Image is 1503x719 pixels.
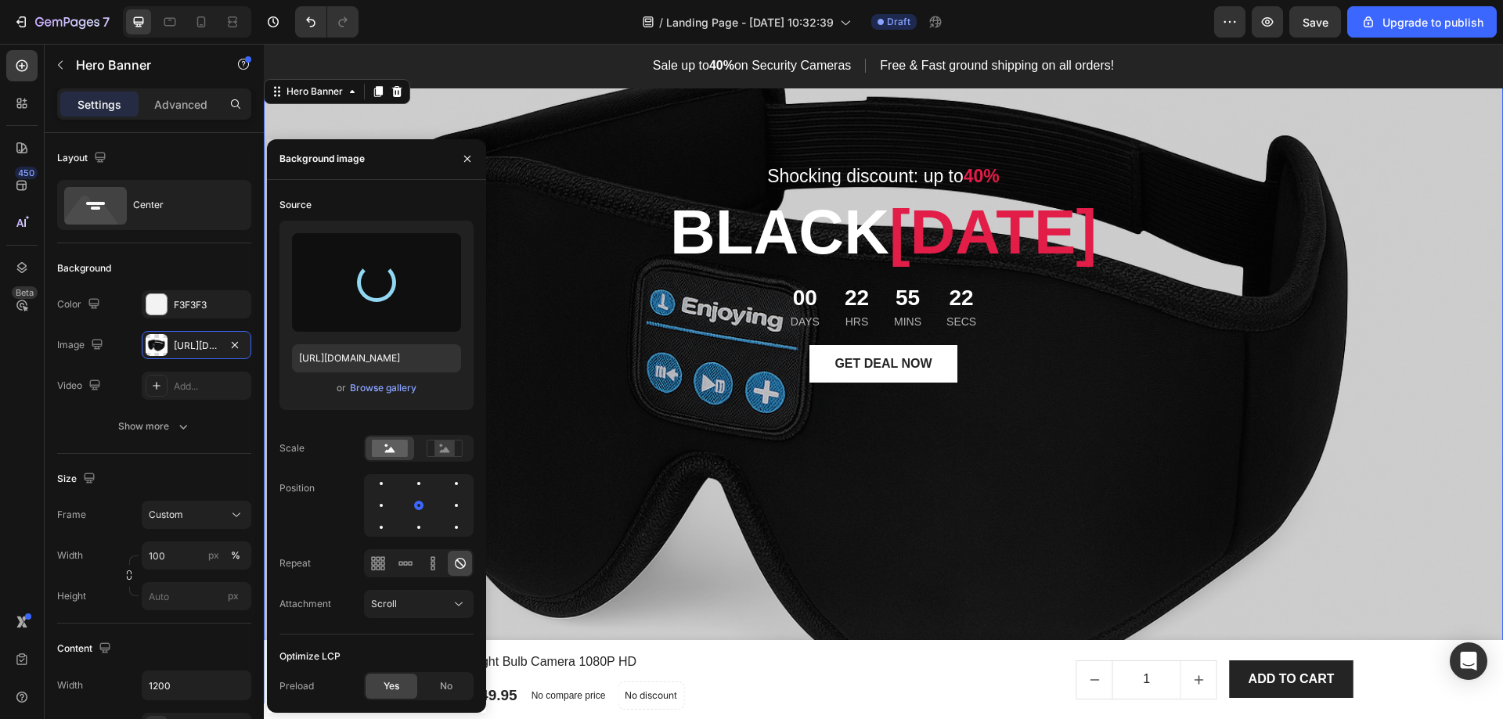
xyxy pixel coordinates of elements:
[581,268,605,288] p: Hrs
[659,14,663,31] span: /
[57,412,251,440] button: Show more
[142,501,251,529] button: Custom
[57,548,83,563] label: Width
[208,548,219,563] div: px
[103,13,110,31] p: 7
[279,441,305,455] div: Scale
[350,381,416,395] div: Browse gallery
[57,589,86,603] label: Height
[279,597,331,611] div: Attachment
[264,44,1503,719] iframe: Design area
[625,153,833,223] span: [DATE]
[154,96,207,113] p: Advanced
[204,546,223,565] button: %
[279,556,311,570] div: Repeat
[581,240,605,268] div: 22
[12,286,38,299] div: Beta
[527,268,556,288] p: Days
[389,11,587,34] p: Sale up to on Security Cameras
[571,311,668,329] div: GET DEAL NOW
[527,240,556,268] div: 00
[133,187,229,223] div: Center
[142,582,251,610] input: px
[279,198,312,212] div: Source
[887,15,910,29] span: Draft
[57,376,104,397] div: Video
[966,617,1090,654] button: ADD TO CART
[1450,642,1487,680] div: Open Intercom Messenger
[337,379,346,397] span: or
[149,508,183,522] span: Custom
[57,638,114,660] div: Content
[917,617,953,655] button: increment
[440,679,452,693] span: No
[118,419,191,434] div: Show more
[174,379,247,394] div: Add...
[683,240,712,268] div: 22
[164,148,1076,229] p: BLACK
[142,541,251,570] input: px%
[279,679,314,693] div: Preload
[295,6,359,38] div: Undo/Redo
[292,344,461,372] input: https://example.com/image.jpg
[77,96,121,113] p: Settings
[546,301,693,339] button: GET DEAL NOW
[616,11,850,34] p: Free & Fast ground shipping on all orders!
[445,15,470,28] strong: 40%
[1347,6,1497,38] button: Upgrade to publish
[1289,6,1341,38] button: Save
[279,649,341,663] div: Optimize LCP
[76,56,209,74] p: Hero Banner
[57,678,83,692] div: Width
[384,679,399,693] span: Yes
[985,626,1071,645] div: ADD TO CART
[279,152,365,166] div: Background image
[142,671,250,699] input: Auto
[349,380,417,396] button: Browse gallery
[228,590,239,602] span: px
[813,617,849,655] button: decrement
[20,41,82,55] div: Hero Banner
[683,268,712,288] p: Secs
[164,121,1076,145] p: Shocking discount: up to
[700,122,736,142] strong: 40%
[15,167,38,179] div: 450
[57,508,86,522] label: Frame
[57,335,106,356] div: Image
[630,240,658,268] div: 55
[666,14,834,31] span: Landing Page - [DATE] 10:32:39
[226,546,245,565] button: px
[57,469,99,490] div: Size
[1303,16,1328,29] span: Save
[1361,14,1483,31] div: Upgrade to publish
[6,6,117,38] button: 7
[57,148,110,169] div: Layout
[279,481,315,495] div: Position
[630,268,658,288] p: Mins
[364,590,474,618] button: Scroll
[174,339,219,353] div: [URL][DOMAIN_NAME]
[849,617,917,655] input: quantity
[361,645,413,659] p: No discount
[231,548,240,563] div: %
[57,294,103,315] div: Color
[371,598,397,609] span: Scroll
[268,647,342,656] p: No compare price
[57,261,111,275] div: Background
[174,298,247,312] div: F3F3F3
